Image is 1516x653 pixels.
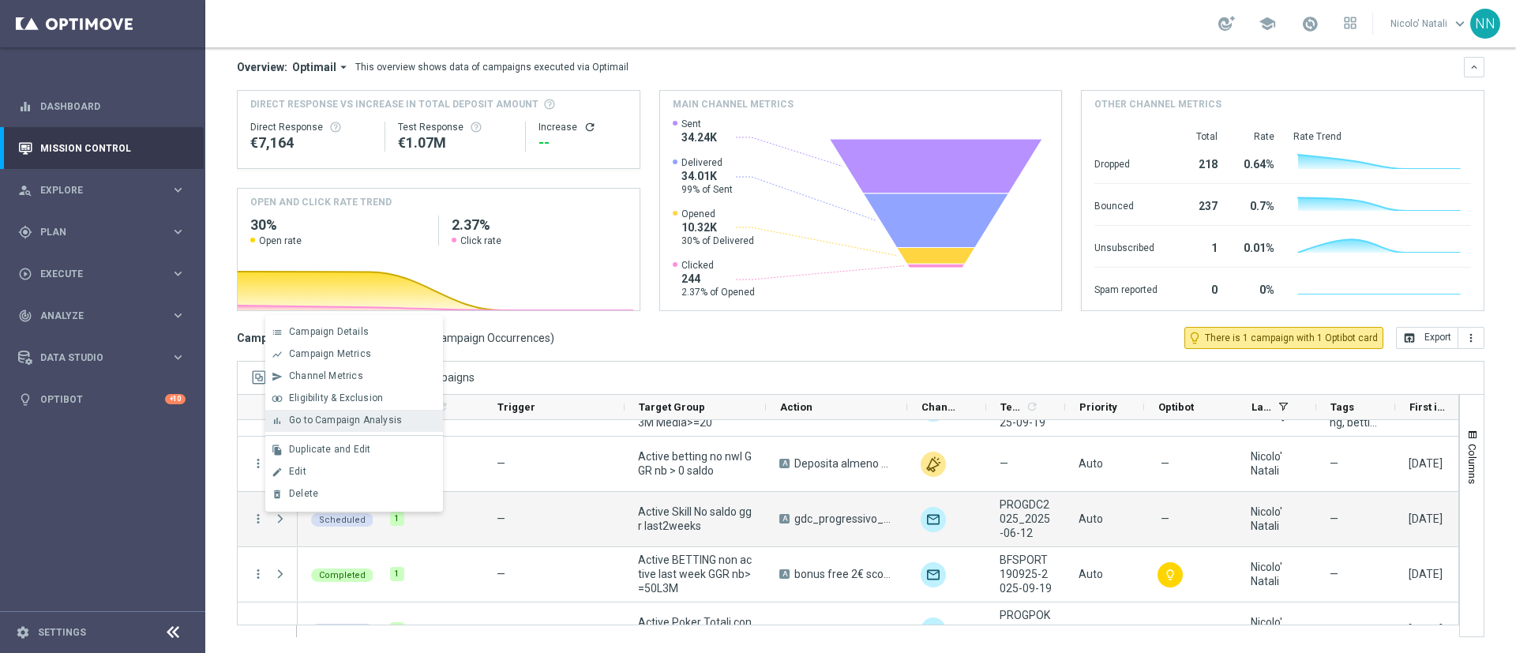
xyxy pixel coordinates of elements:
span: Go to Campaign Analysis [289,415,402,426]
div: +10 [165,394,186,404]
span: A [779,569,790,579]
span: Auto [1079,623,1103,636]
div: Dropped [1094,150,1158,175]
div: 237 [1176,192,1218,217]
a: Mission Control [40,127,186,169]
div: Nicolo' Natali [1251,449,1303,478]
div: Press SPACE to select this row. [238,437,298,492]
h2: 30% [250,216,426,235]
span: Tags [1330,401,1354,413]
multiple-options-button: Export to CSV [1396,331,1484,343]
button: more_vert [251,622,265,636]
span: Campaign Details [289,326,369,337]
div: 1 [390,622,404,636]
i: join_inner [272,393,283,404]
colored-tag: Scheduled [311,622,373,637]
span: Priority [1079,401,1117,413]
i: gps_fixed [18,225,32,239]
div: Optimail [921,562,946,587]
span: Calculate column [1023,398,1038,415]
span: — [497,623,505,636]
div: Plan [18,225,171,239]
i: person_search [18,183,32,197]
button: equalizer Dashboard [17,100,186,113]
span: Action [780,401,812,413]
div: 19 Sep 2025, Friday [1409,567,1443,581]
i: edit [272,467,283,478]
div: Direct Response [250,121,372,133]
div: €7,164 [250,133,372,152]
span: Last Modified By [1251,401,1272,413]
i: lightbulb_outline [1188,331,1202,345]
button: Optimail arrow_drop_down [287,60,355,74]
span: Campaign Metrics [289,348,371,359]
span: 30% of Delivered [681,235,754,247]
span: — [1330,567,1338,581]
span: Analyze [40,311,171,321]
span: Channel Metrics [289,370,363,381]
img: Optimail [921,617,946,643]
span: Templates [1000,401,1023,413]
i: keyboard_arrow_right [171,224,186,239]
i: keyboard_arrow_right [171,266,186,281]
div: Press SPACE to select this row. [238,547,298,602]
colored-tag: Scheduled [311,512,373,527]
span: — [1161,512,1169,526]
span: Edit [289,466,306,477]
div: Other [921,452,946,477]
i: file_copy [272,445,283,456]
button: delete_forever Delete [265,483,443,505]
button: person_search Explore keyboard_arrow_right [17,184,186,197]
i: bar_chart [272,415,283,426]
div: Increase [538,121,626,133]
div: 0.64% [1236,150,1274,175]
div: Total [1176,130,1218,143]
div: Nicolo' Natali [1251,615,1303,644]
div: 218 [1176,150,1218,175]
span: 34.01K [681,169,733,183]
span: 34.24K [681,130,717,144]
div: Rate [1236,130,1274,143]
i: lightbulb [18,392,32,407]
i: play_circle_outline [18,267,32,281]
i: keyboard_arrow_right [171,182,186,197]
div: Nicolo' Natali [1251,560,1303,588]
a: Optibot [40,378,165,420]
i: more_vert [1465,332,1477,344]
span: bonus free 2€ scommesse sportive qel 4 [794,567,894,581]
button: Mission Control [17,142,186,155]
div: 19 Sep 2025, Friday [1409,456,1443,471]
button: refresh [584,121,596,133]
span: Auto [1079,568,1103,580]
span: Sent [681,118,717,130]
span: — [1161,622,1169,636]
button: keyboard_arrow_down [1464,57,1484,77]
h4: Main channel metrics [673,97,794,111]
span: 244 [681,272,755,286]
button: bar_chart Go to Campaign Analysis [265,410,443,432]
i: lightbulb_outline [1164,569,1176,581]
div: 0 [1176,276,1218,301]
div: Optibot [18,378,186,420]
span: There is 1 campaign with 1 Optibot card [1205,331,1378,345]
span: — [1330,512,1338,526]
span: Active betting no nwl GGR nb > 0 saldo [638,449,752,478]
div: 0% [1236,276,1274,301]
button: join_inner Eligibility & Exclusion [265,388,443,410]
i: more_vert [251,567,265,581]
span: keyboard_arrow_down [1451,15,1469,32]
div: play_circle_outline Execute keyboard_arrow_right [17,268,186,280]
i: more_vert [251,512,265,526]
div: NN [1470,9,1500,39]
span: Eligibility & Exclusion [289,392,383,403]
span: Target Group [639,401,705,413]
button: lightbulb Optibot +10 [17,393,186,406]
div: 1 [390,512,404,526]
div: 0.01% [1236,234,1274,259]
button: show_chart Campaign Metrics [265,343,443,366]
div: Analyze [18,309,171,323]
i: show_chart [272,349,283,360]
i: send [272,371,283,382]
